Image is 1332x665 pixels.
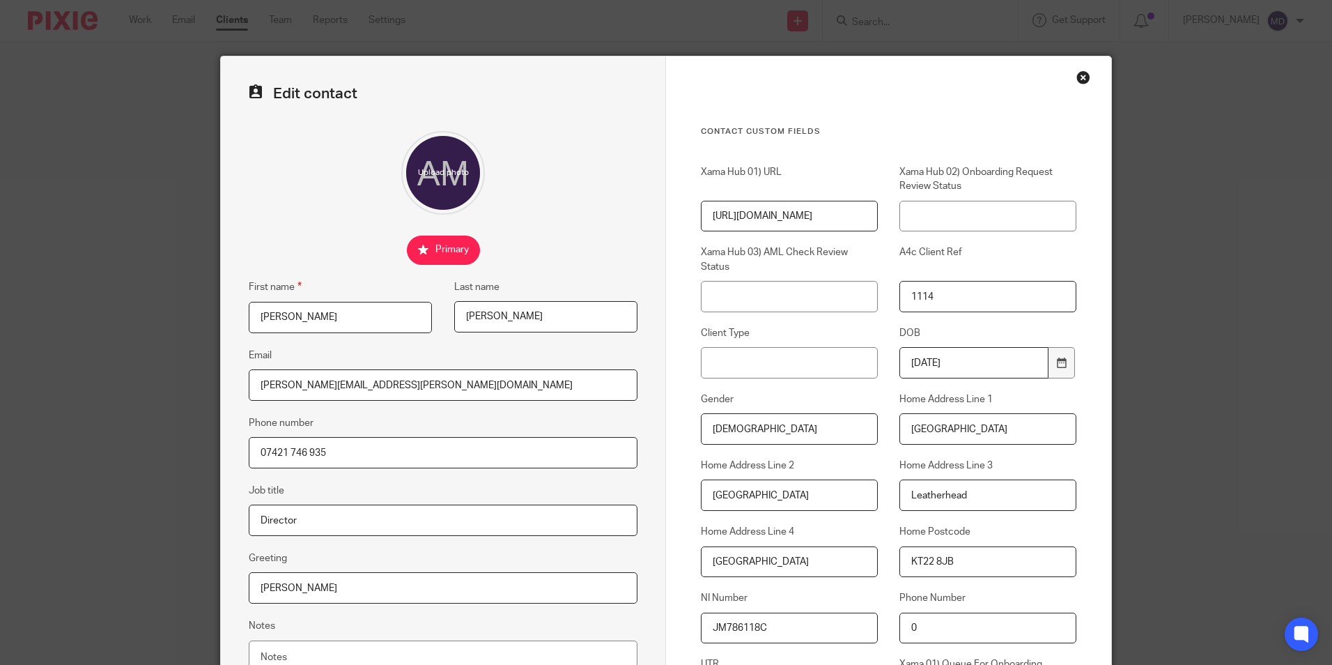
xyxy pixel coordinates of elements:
[701,459,878,473] label: Home Address Line 2
[249,279,302,295] label: First name
[899,165,1076,194] label: Xama Hub 02) Onboarding Request Review Status
[249,551,287,565] label: Greeting
[701,126,1076,137] h3: Contact Custom fields
[701,392,878,406] label: Gender
[899,326,1076,340] label: DOB
[454,280,499,294] label: Last name
[701,591,878,605] label: NI Number
[249,572,637,604] input: e.g. Dear Mrs. Appleseed or Hi Sam
[701,245,878,274] label: Xama Hub 03) AML Check Review Status
[701,326,878,340] label: Client Type
[1076,70,1090,84] div: Close this dialog window
[899,591,1076,605] label: Phone Number
[899,347,1048,379] input: YYYY-MM-DD
[249,416,313,430] label: Phone number
[899,392,1076,406] label: Home Address Line 1
[249,349,272,362] label: Email
[249,619,275,633] label: Notes
[899,525,1076,539] label: Home Postcode
[899,459,1076,473] label: Home Address Line 3
[701,165,878,194] label: Xama Hub 01) URL
[249,484,284,498] label: Job title
[701,525,878,539] label: Home Address Line 4
[899,245,1076,274] label: A4c Client Ref
[249,84,637,103] h2: Edit contact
